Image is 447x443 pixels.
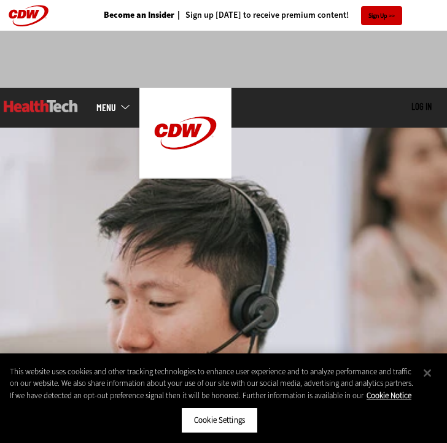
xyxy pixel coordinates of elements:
[367,390,411,401] a: More information about your privacy
[4,100,78,112] img: Home
[104,11,174,20] a: Become an Insider
[139,88,231,179] img: Home
[181,407,258,433] button: Cookie Settings
[361,6,402,25] a: Sign Up
[414,360,441,387] button: Close
[174,11,349,20] a: Sign up [DATE] to receive premium content!
[10,366,415,402] div: This website uses cookies and other tracking technologies to enhance user experience and to analy...
[411,101,432,113] div: User menu
[411,101,432,112] a: Log in
[96,102,139,112] a: mobile-menu
[139,169,231,182] a: CDW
